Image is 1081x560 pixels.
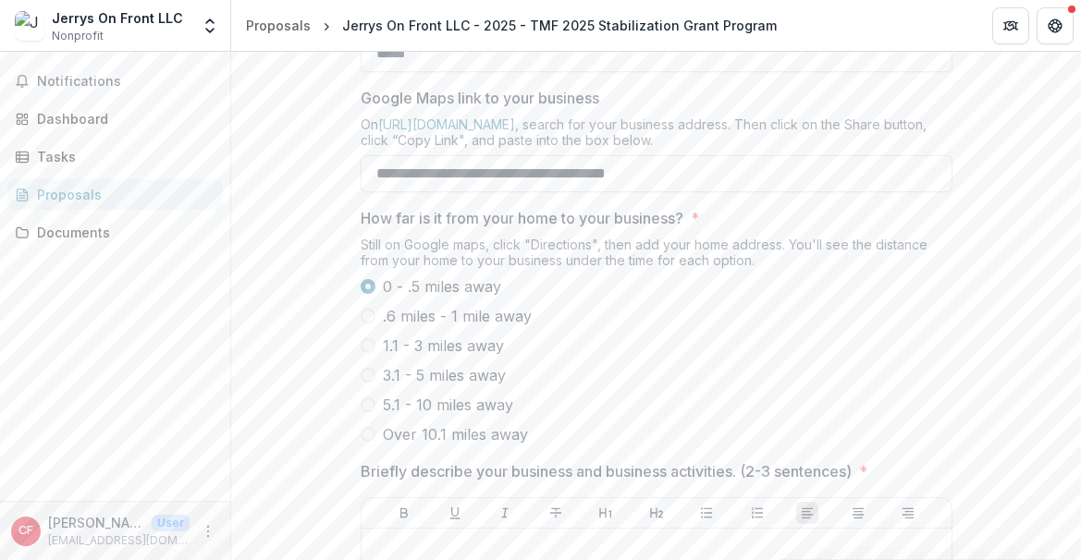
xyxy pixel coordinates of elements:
[37,147,208,166] div: Tasks
[992,7,1029,44] button: Partners
[383,305,532,327] span: .6 miles - 1 mile away
[7,103,223,134] a: Dashboard
[383,275,501,298] span: 0 - .5 miles away
[239,12,318,39] a: Proposals
[746,502,768,524] button: Ordered List
[18,525,33,537] div: Chris Forsyth
[7,179,223,210] a: Proposals
[361,116,952,155] div: On , search for your business address. Then click on the Share button, click “Copy Link", and pas...
[378,116,515,132] a: [URL][DOMAIN_NAME]
[545,502,567,524] button: Strike
[7,141,223,172] a: Tasks
[361,237,952,275] div: Still on Google maps, click "Directions", then add your home address. You'll see the distance fro...
[37,74,215,90] span: Notifications
[15,11,44,41] img: Jerrys On Front LLC
[695,502,718,524] button: Bullet List
[444,502,466,524] button: Underline
[645,502,668,524] button: Heading 2
[1037,7,1074,44] button: Get Help
[152,515,190,531] p: User
[393,502,415,524] button: Bold
[37,185,208,204] div: Proposals
[48,532,190,549] p: [EMAIL_ADDRESS][DOMAIN_NAME]
[37,109,208,128] div: Dashboard
[361,460,852,482] p: Briefly describe your business and business activities. (2-3 sentences)
[847,502,869,524] button: Align Center
[383,423,528,445] span: Over 10.1 miles away
[494,502,516,524] button: Italicize
[197,7,223,44] button: Open entity switcher
[361,87,599,109] p: Google Maps link to your business
[48,513,144,532] p: [PERSON_NAME]
[383,335,504,357] span: 1.1 - 3 miles away
[246,16,311,35] div: Proposals
[361,207,683,229] p: How far is it from your home to your business?
[595,502,617,524] button: Heading 1
[52,8,183,28] div: Jerrys On Front LLC
[383,364,506,386] span: 3.1 - 5 miles away
[197,520,219,542] button: More
[37,223,208,242] div: Documents
[342,16,777,35] div: Jerrys On Front LLC - 2025 - TMF 2025 Stabilization Grant Program
[897,502,919,524] button: Align Right
[52,28,104,44] span: Nonprofit
[7,217,223,248] a: Documents
[7,67,223,96] button: Notifications
[239,12,784,39] nav: breadcrumb
[383,394,513,416] span: 5.1 - 10 miles away
[796,502,818,524] button: Align Left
